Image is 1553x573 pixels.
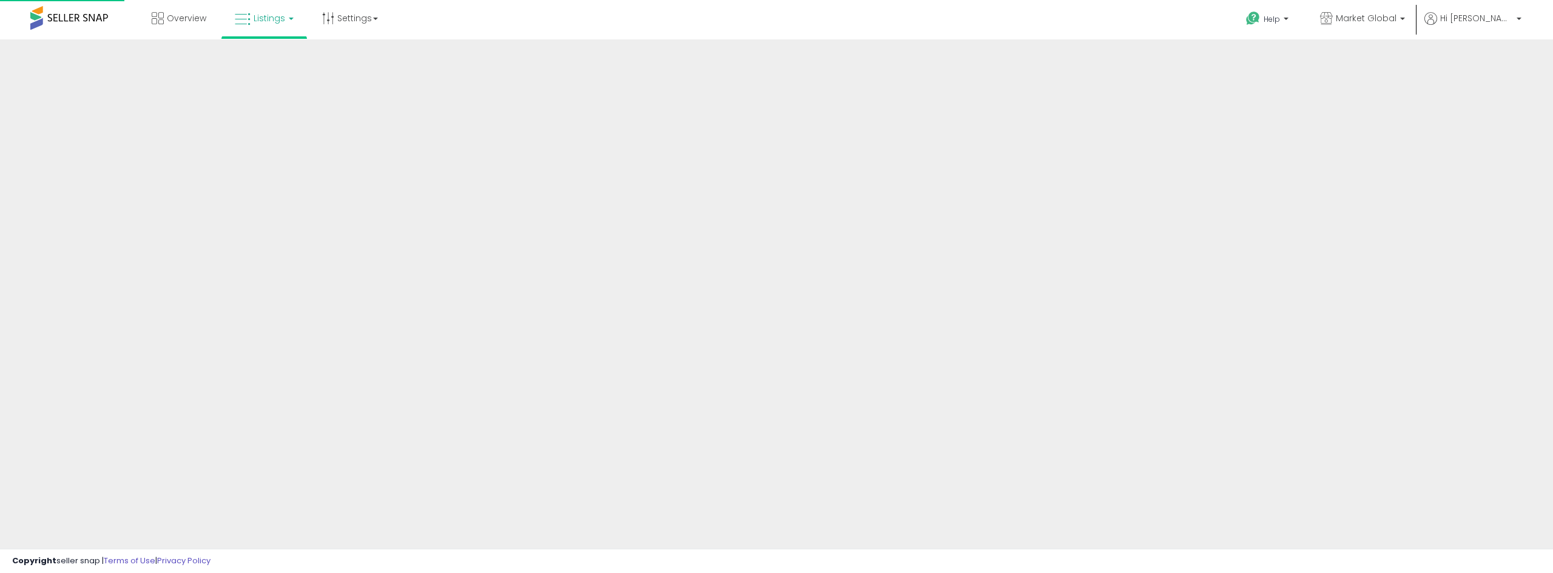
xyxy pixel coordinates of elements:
[1236,2,1301,39] a: Help
[167,12,206,24] span: Overview
[254,12,285,24] span: Listings
[1336,12,1396,24] span: Market Global
[1264,14,1280,24] span: Help
[1245,11,1261,26] i: Get Help
[1424,12,1521,39] a: Hi [PERSON_NAME]
[1440,12,1513,24] span: Hi [PERSON_NAME]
